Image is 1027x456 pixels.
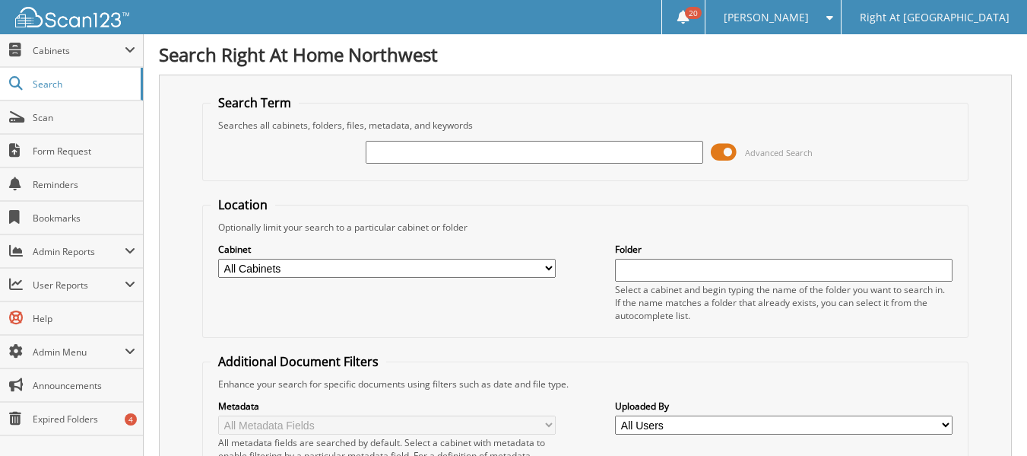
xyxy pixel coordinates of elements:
div: Select a cabinet and begin typing the name of the folder you want to search in. If the name match... [615,283,953,322]
div: Searches all cabinets, folders, files, metadata, and keywords [211,119,960,132]
span: Scan [33,111,135,124]
span: Help [33,312,135,325]
label: Uploaded By [615,400,953,413]
span: Reminders [33,178,135,191]
span: 20 [685,7,702,19]
span: Bookmarks [33,212,135,225]
div: Optionally limit your search to a particular cabinet or folder [211,221,960,234]
img: scan123-logo-white.svg [15,7,129,27]
legend: Additional Document Filters [211,353,386,370]
label: Folder [615,243,953,256]
span: Form Request [33,145,135,158]
span: Admin Reports [33,245,125,258]
span: Admin Menu [33,346,125,359]
span: Search [33,78,133,91]
legend: Location [211,196,275,213]
label: Metadata [218,400,556,413]
label: Cabinet [218,243,556,256]
span: User Reports [33,279,125,292]
span: [PERSON_NAME] [724,13,809,22]
span: Right At [GEOGRAPHIC_DATA] [860,13,1010,22]
span: Advanced Search [745,147,813,158]
span: Announcements [33,379,135,392]
h1: Search Right At Home Northwest [159,42,1012,67]
legend: Search Term [211,94,299,111]
span: Cabinets [33,44,125,57]
div: Enhance your search for specific documents using filters such as date and file type. [211,378,960,391]
div: 4 [125,413,137,426]
span: Expired Folders [33,413,135,426]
